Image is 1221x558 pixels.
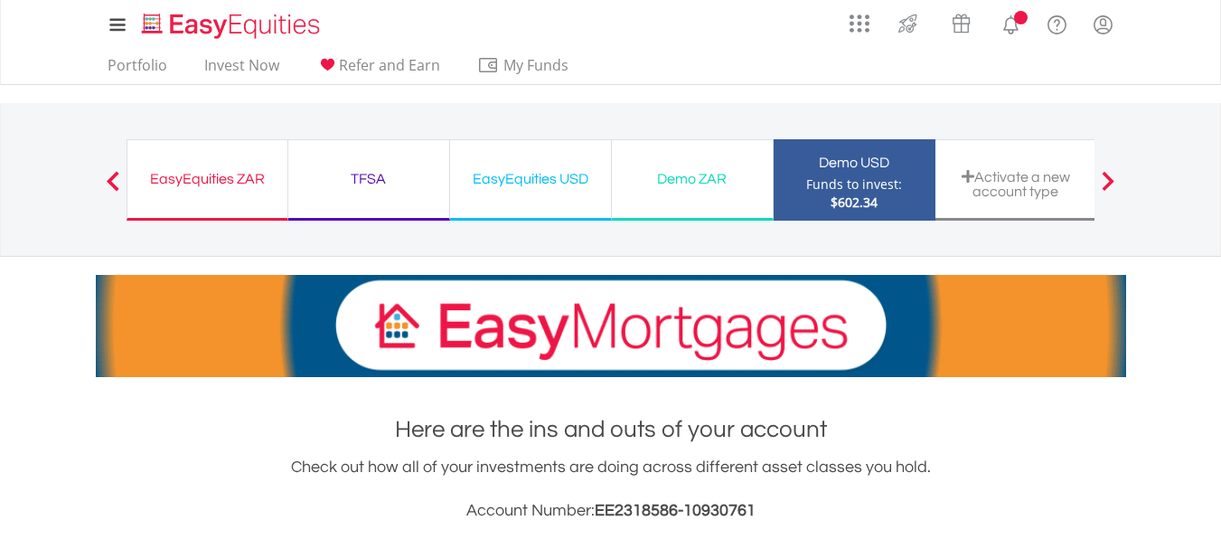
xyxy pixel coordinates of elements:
div: EasyEquities USD [461,166,600,192]
a: My Profile [1080,5,1126,44]
a: Vouchers [935,5,988,38]
span: $602.34 [831,194,878,211]
div: Activate a new account type [946,169,1085,199]
img: thrive-v2.svg [893,9,923,38]
a: Notifications [988,5,1034,41]
div: EasyEquities ZAR [138,166,277,192]
span: EE2318586-10930761 [595,502,756,519]
img: EasyEquities_Logo.png [138,11,327,41]
img: grid-menu-icon.svg [850,14,869,33]
div: Demo ZAR [623,166,762,192]
span: Refer and Earn [339,55,440,75]
a: Invest Now [197,56,286,84]
a: AppsGrid [838,5,881,33]
a: FAQ's and Support [1034,5,1080,41]
img: EasyMortage Promotion Banner [96,275,1126,377]
h3: Account Number: [96,498,1126,524]
span: My Funds [477,53,596,77]
img: vouchers-v2.svg [946,9,976,38]
div: Funds to invest: [806,175,902,194]
div: Demo USD [784,150,925,175]
a: Refer and Earn [309,56,447,84]
div: Check out how all of your investments are doing across different asset classes you hold. [96,455,1126,524]
div: TFSA [299,166,438,192]
h1: Here are the ins and outs of your account [96,413,1126,446]
a: Portfolio [100,56,174,84]
a: Home page [135,5,327,41]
